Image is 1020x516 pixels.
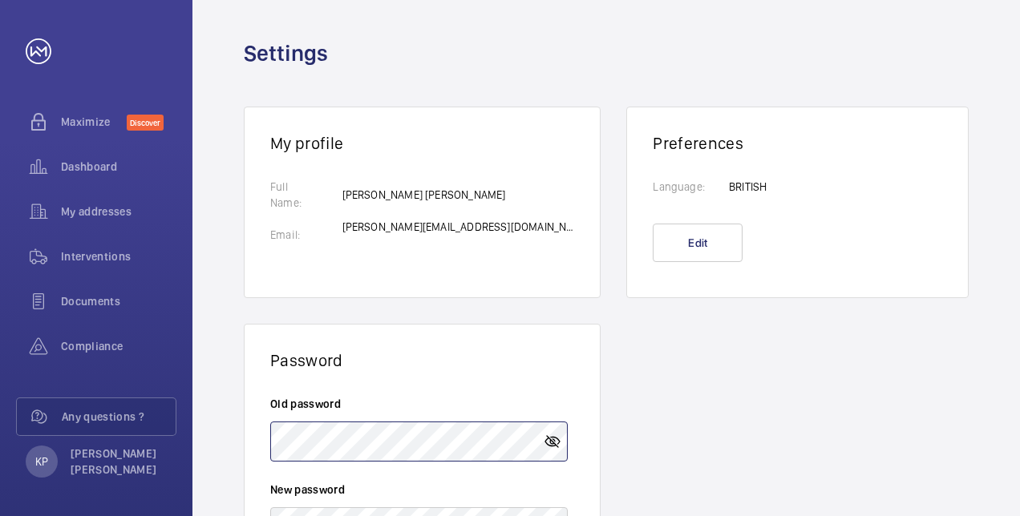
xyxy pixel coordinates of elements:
[270,350,574,370] p: Password
[342,219,575,235] p: [PERSON_NAME][EMAIL_ADDRESS][DOMAIN_NAME]
[270,227,318,243] label: Email:
[71,445,167,478] p: [PERSON_NAME] [PERSON_NAME]
[62,409,176,425] span: Any questions ?
[653,179,705,195] label: Language:
[61,159,176,175] span: Dashboard
[270,396,574,412] label: Old password
[653,133,942,153] p: Preferences
[244,38,328,68] h1: Settings
[653,224,743,262] button: Edit
[342,187,575,203] p: [PERSON_NAME] [PERSON_NAME]
[270,179,318,211] label: Full Name:
[61,204,176,220] span: My addresses
[729,179,767,195] p: BRITISH
[61,248,176,264] span: Interventions
[270,133,574,153] p: My profile
[270,482,574,498] label: New password
[127,115,164,131] span: Discover
[61,293,176,309] span: Documents
[35,454,48,470] p: KP
[61,114,127,130] span: Maximize
[61,338,176,354] span: Compliance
